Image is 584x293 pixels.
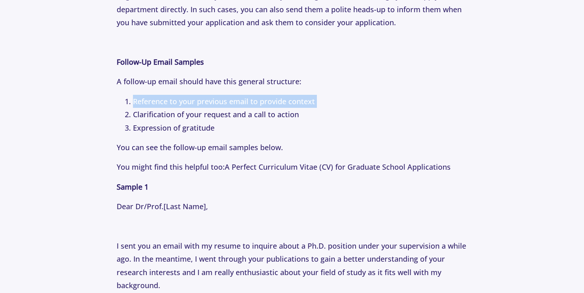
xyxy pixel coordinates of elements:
p: You might find this helpful too: [117,160,467,173]
p: Dear Dr/Prof. , [117,200,467,213]
a: A Perfect Curriculum Vitae (CV) for Graduate School Applications [225,162,451,172]
li: Reference to your previous email to provide context [133,95,467,108]
p: A follow-up email should have this general structure: [117,75,467,88]
p: I sent you an email with my resume to inquire about a Ph.D. position under your supervision a whi... [117,239,467,292]
strong: Follow-Up Email Samples [117,57,204,67]
li: Clarification of your request and a call to action [133,108,467,121]
span: [Last Name] [164,201,206,211]
strong: Sample 1 [117,182,148,192]
li: Expression of gratitude [133,121,467,134]
p: You can see the follow-up email samples below. [117,141,467,154]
